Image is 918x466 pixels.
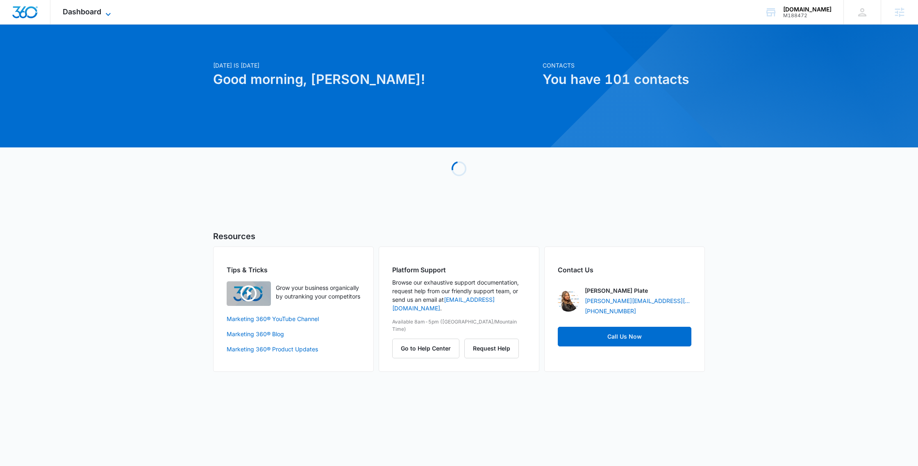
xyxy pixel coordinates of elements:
a: Marketing 360® YouTube Channel [227,314,360,323]
img: Madeline Plate [558,290,579,312]
div: account name [783,6,832,13]
a: Marketing 360® Blog [227,330,360,338]
h2: Platform Support [392,265,526,275]
h5: Resources [213,230,705,242]
h2: Contact Us [558,265,691,275]
a: Request Help [464,345,519,352]
img: Quick Overview Video [227,281,271,306]
div: account id [783,13,832,18]
p: [DATE] is [DATE] [213,61,538,70]
p: [PERSON_NAME] Plate [585,286,648,295]
button: Request Help [464,339,519,358]
h1: Good morning, [PERSON_NAME]! [213,70,538,89]
a: Marketing 360® Product Updates [227,345,360,353]
p: Contacts [543,61,705,70]
a: Call Us Now [558,327,691,346]
button: Go to Help Center [392,339,459,358]
h1: You have 101 contacts [543,70,705,89]
p: Grow your business organically by outranking your competitors [276,283,360,301]
h2: Tips & Tricks [227,265,360,275]
p: Available 8am-5pm ([GEOGRAPHIC_DATA]/Mountain Time) [392,318,526,333]
p: Browse our exhaustive support documentation, request help from our friendly support team, or send... [392,278,526,312]
a: Go to Help Center [392,345,464,352]
a: [PHONE_NUMBER] [585,307,636,315]
a: [PERSON_NAME][EMAIL_ADDRESS][DOMAIN_NAME] [585,296,691,305]
span: Dashboard [63,7,101,16]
